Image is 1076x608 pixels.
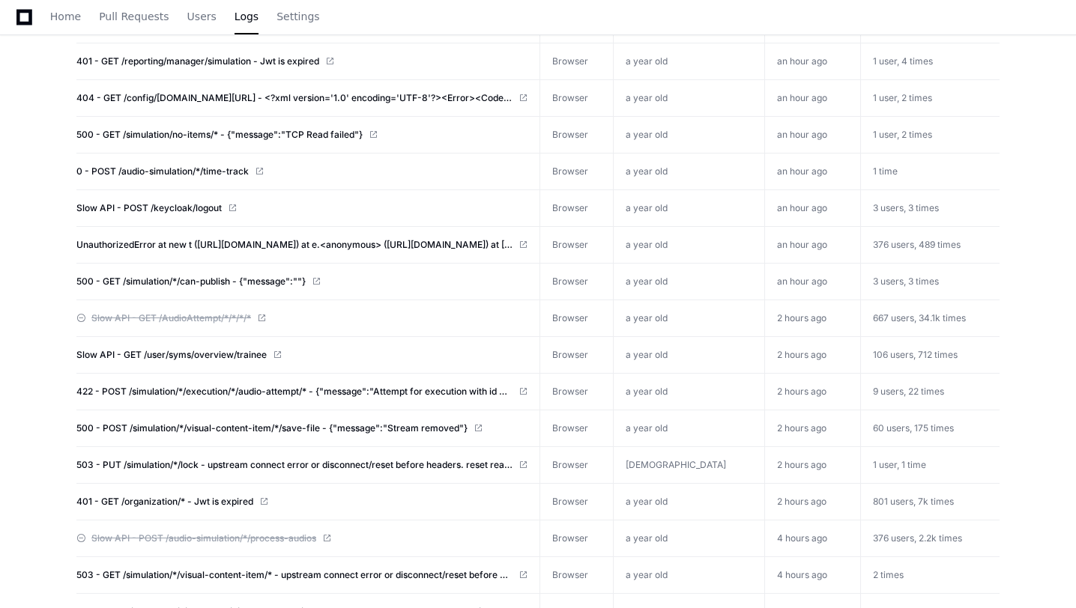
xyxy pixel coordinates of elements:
[873,496,954,507] span: 801 users, 7k times
[764,227,860,264] td: an hour ago
[873,459,926,470] span: 1 user, 1 time
[540,374,613,410] td: Browser
[76,165,249,177] span: 0 - POST /audio-simulation/*/time-track
[540,227,613,264] td: Browser
[540,153,613,190] td: Browser
[540,117,613,153] td: Browser
[540,337,613,374] td: Browser
[76,459,513,471] span: 503 - PUT /simulation/*/lock - upstream connect error or disconnect/reset before headers. reset r...
[76,569,513,581] span: 503 - GET /simulation/*/visual-content-item/* - upstream connect error or disconnect/reset before...
[276,12,319,21] span: Settings
[873,92,932,103] span: 1 user, 2 times
[540,190,613,227] td: Browser
[76,496,253,508] span: 401 - GET /organization/* - Jwt is expired
[76,202,222,214] span: Slow API - POST /keycloak/logout
[873,202,939,213] span: 3 users, 3 times
[540,300,613,337] td: Browser
[764,447,860,484] td: 2 hours ago
[540,410,613,447] td: Browser
[873,165,898,177] span: 1 time
[76,386,513,398] span: 422 - POST /simulation/*/execution/*/audio-attempt/* - {"message":"Attempt for execution with id ...
[91,532,316,544] span: Slow API - POST /audio-simulation/*/process-audios
[76,276,306,288] span: 500 - GET /simulation/*/can-publish - {"message":""}
[76,496,528,508] a: 401 - GET /organization/* - Jwt is expired
[613,117,764,153] td: a year old
[764,117,860,153] td: an hour ago
[76,129,363,141] span: 500 - GET /simulation/no-items/* - {"message":"TCP Read failed"}
[76,239,513,251] span: UnauthorizedError at new t ([URL][DOMAIN_NAME]) at e.<anonymous> ([URL][DOMAIN_NAME]) at [URL][DO...
[235,12,259,21] span: Logs
[76,532,528,544] a: Slow API - POST /audio-simulation/*/process-audios
[76,349,528,361] a: Slow API - GET /user/syms/overview/trainee
[613,300,764,336] td: a year old
[540,264,613,300] td: Browser
[764,410,860,447] td: 2 hours ago
[873,349,958,360] span: 106 users, 712 times
[540,520,613,557] td: Browser
[76,569,528,581] a: 503 - GET /simulation/*/visual-content-item/* - upstream connect error or disconnect/reset before...
[540,43,613,80] td: Browser
[540,447,613,484] td: Browser
[540,80,613,117] td: Browser
[873,276,939,287] span: 3 users, 3 times
[764,374,860,410] td: 2 hours ago
[873,386,944,397] span: 9 users, 22 times
[764,264,860,300] td: an hour ago
[613,190,764,226] td: a year old
[76,165,528,177] a: 0 - POST /audio-simulation/*/time-track
[76,202,528,214] a: Slow API - POST /keycloak/logout
[76,459,528,471] a: 503 - PUT /simulation/*/lock - upstream connect error or disconnect/reset before headers. reset r...
[613,43,764,79] td: a year old
[613,557,764,593] td: a year old
[764,520,860,557] td: 4 hours ago
[613,227,764,263] td: a year old
[764,337,860,374] td: 2 hours ago
[764,153,860,190] td: an hour ago
[613,80,764,116] td: a year old
[764,190,860,227] td: an hour ago
[613,264,764,300] td: a year old
[76,276,528,288] a: 500 - GET /simulation/*/can-publish - {"message":""}
[613,374,764,410] td: a year old
[873,239,961,250] span: 376 users, 489 times
[764,557,860,594] td: 4 hours ago
[613,447,764,483] td: [DEMOGRAPHIC_DATA]
[764,43,860,80] td: an hour ago
[873,55,933,67] span: 1 user, 4 times
[873,532,962,544] span: 376 users, 2.2k times
[764,80,860,117] td: an hour ago
[91,312,251,324] span: Slow API - GET /AudioAttempt/*/*/*/*
[76,55,528,67] a: 401 - GET /reporting/manager/simulation - Jwt is expired
[873,129,932,140] span: 1 user, 2 times
[873,569,904,580] span: 2 times
[187,12,217,21] span: Users
[50,12,81,21] span: Home
[873,312,966,323] span: 667 users, 34.1k times
[613,153,764,189] td: a year old
[76,129,528,141] a: 500 - GET /simulation/no-items/* - {"message":"TCP Read failed"}
[613,520,764,556] td: a year old
[540,557,613,594] td: Browser
[76,92,528,104] a: 404 - GET /config/[DOMAIN_NAME][URL] - <?xml version='1.0' encoding='UTF-8'?><Error><Code>NoSuchK...
[764,484,860,520] td: 2 hours ago
[76,422,468,434] span: 500 - POST /simulation/*/visual-content-item/*/save-file - {"message":"Stream removed"}
[873,422,954,434] span: 60 users, 175 times
[76,349,267,361] span: Slow API - GET /user/syms/overview/trainee
[76,422,528,434] a: 500 - POST /simulation/*/visual-content-item/*/save-file - {"message":"Stream removed"}
[76,55,319,67] span: 401 - GET /reporting/manager/simulation - Jwt is expired
[613,410,764,446] td: a year old
[76,386,528,398] a: 422 - POST /simulation/*/execution/*/audio-attempt/* - {"message":"Attempt for execution with id ...
[613,484,764,520] td: a year old
[764,300,860,337] td: 2 hours ago
[76,239,528,251] a: UnauthorizedError at new t ([URL][DOMAIN_NAME]) at e.<anonymous> ([URL][DOMAIN_NAME]) at [URL][DO...
[76,92,513,104] span: 404 - GET /config/[DOMAIN_NAME][URL] - <?xml version='1.0' encoding='UTF-8'?><Error><Code>NoSuchK...
[540,484,613,520] td: Browser
[76,312,528,324] a: Slow API - GET /AudioAttempt/*/*/*/*
[613,337,764,373] td: a year old
[99,12,169,21] span: Pull Requests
